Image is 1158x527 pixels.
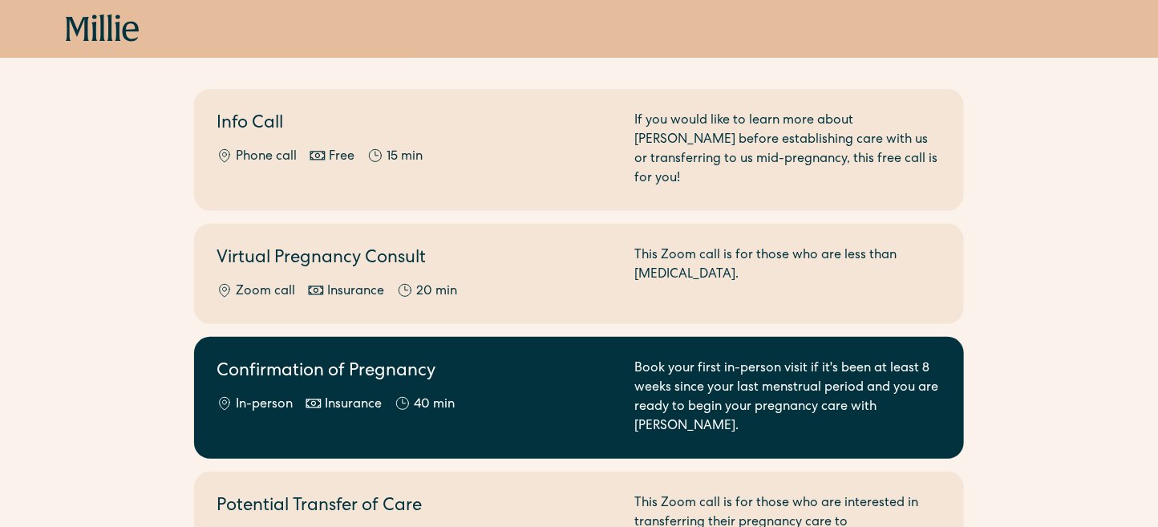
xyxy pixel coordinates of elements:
[194,337,964,459] a: Confirmation of PregnancyIn-personInsurance40 minBook your first in-person visit if it's been at ...
[236,148,297,167] div: Phone call
[236,395,293,415] div: In-person
[325,395,382,415] div: Insurance
[634,246,941,302] div: This Zoom call is for those who are less than [MEDICAL_DATA].
[329,148,354,167] div: Free
[327,282,384,302] div: Insurance
[217,494,615,521] h2: Potential Transfer of Care
[236,282,295,302] div: Zoom call
[387,148,423,167] div: 15 min
[194,224,964,324] a: Virtual Pregnancy ConsultZoom callInsurance20 minThis Zoom call is for those who are less than [M...
[634,359,941,436] div: Book your first in-person visit if it's been at least 8 weeks since your last menstrual period an...
[414,395,455,415] div: 40 min
[194,89,964,211] a: Info CallPhone callFree15 minIf you would like to learn more about [PERSON_NAME] before establish...
[416,282,457,302] div: 20 min
[217,246,615,273] h2: Virtual Pregnancy Consult
[634,111,941,189] div: If you would like to learn more about [PERSON_NAME] before establishing care with us or transferr...
[217,359,615,386] h2: Confirmation of Pregnancy
[217,111,615,138] h2: Info Call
